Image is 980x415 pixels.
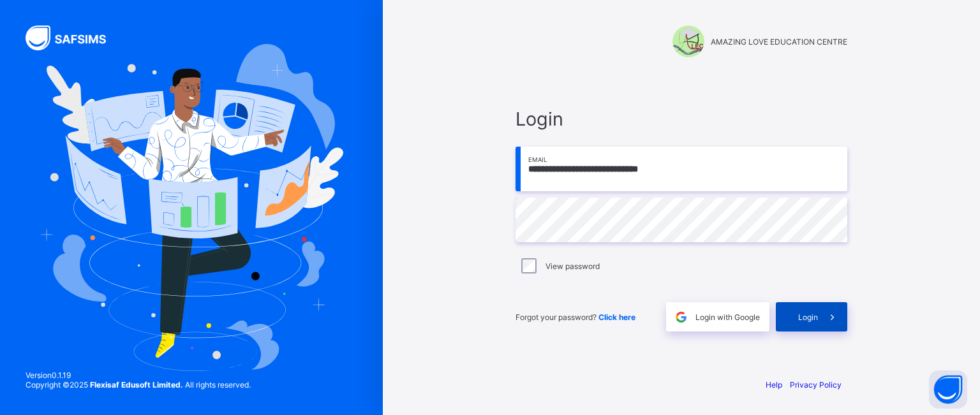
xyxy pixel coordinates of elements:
[695,312,760,322] span: Login with Google
[711,37,847,47] span: AMAZING LOVE EDUCATION CENTRE
[516,108,847,130] span: Login
[516,312,635,322] span: Forgot your password?
[26,380,251,390] span: Copyright © 2025 All rights reserved.
[766,380,782,390] a: Help
[674,310,688,324] img: google.396cfc9801f0270233282035f929180a.svg
[546,261,600,271] label: View password
[798,312,818,322] span: Login
[90,380,183,390] strong: Flexisaf Edusoft Limited.
[40,44,343,370] img: Hero Image
[929,370,967,409] button: Open asap
[790,380,842,390] a: Privacy Policy
[598,312,635,322] a: Click here
[26,370,251,380] span: Version 0.1.19
[26,25,121,50] img: SAFSIMS Logo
